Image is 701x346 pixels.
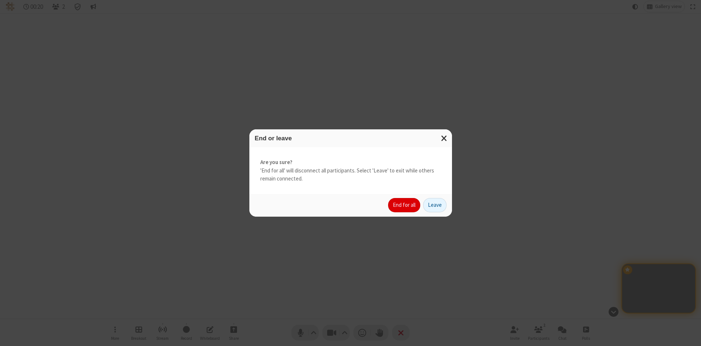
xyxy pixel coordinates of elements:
h3: End or leave [255,135,447,142]
div: 'End for all' will disconnect all participants. Select 'Leave' to exit while others remain connec... [249,147,452,194]
button: Close modal [437,129,452,147]
strong: Are you sure? [260,158,441,167]
button: End for all [388,198,420,213]
button: Leave [423,198,447,213]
